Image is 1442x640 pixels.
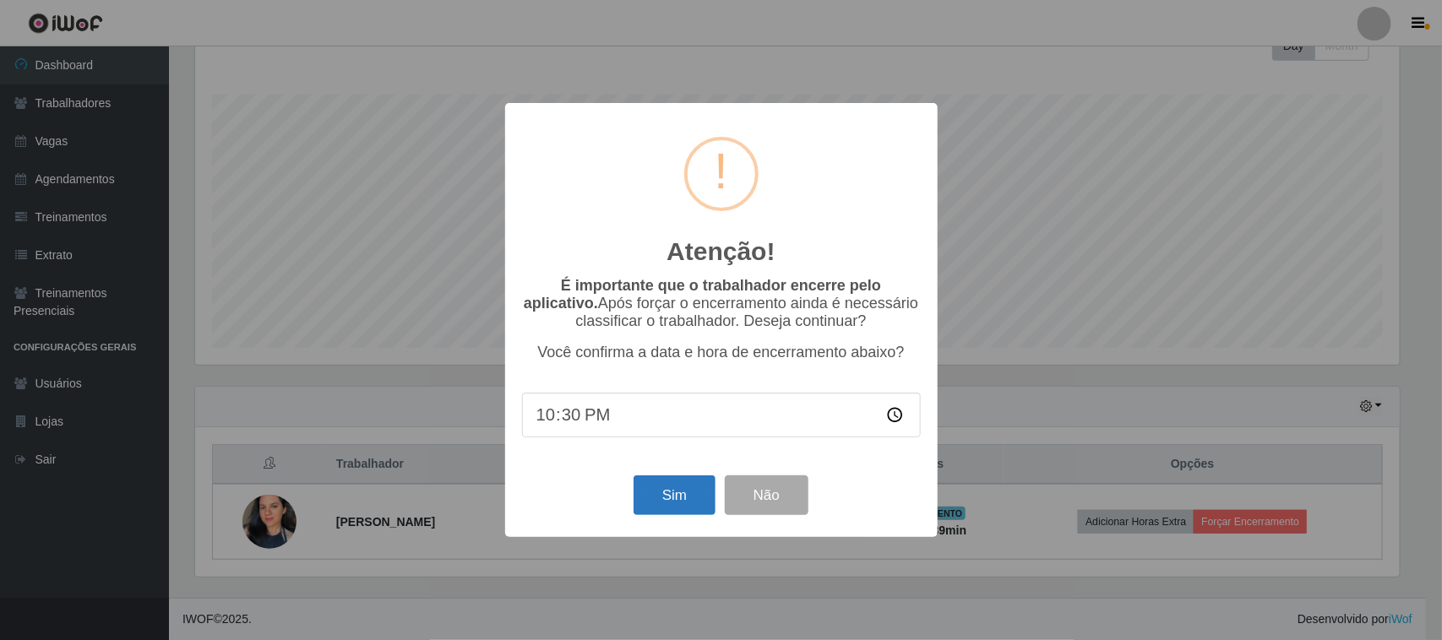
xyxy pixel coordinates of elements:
[522,344,921,361] p: Você confirma a data e hora de encerramento abaixo?
[524,277,881,312] b: É importante que o trabalhador encerre pelo aplicativo.
[522,277,921,330] p: Após forçar o encerramento ainda é necessário classificar o trabalhador. Deseja continuar?
[667,236,775,267] h2: Atenção!
[634,475,716,515] button: Sim
[725,475,808,515] button: Não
